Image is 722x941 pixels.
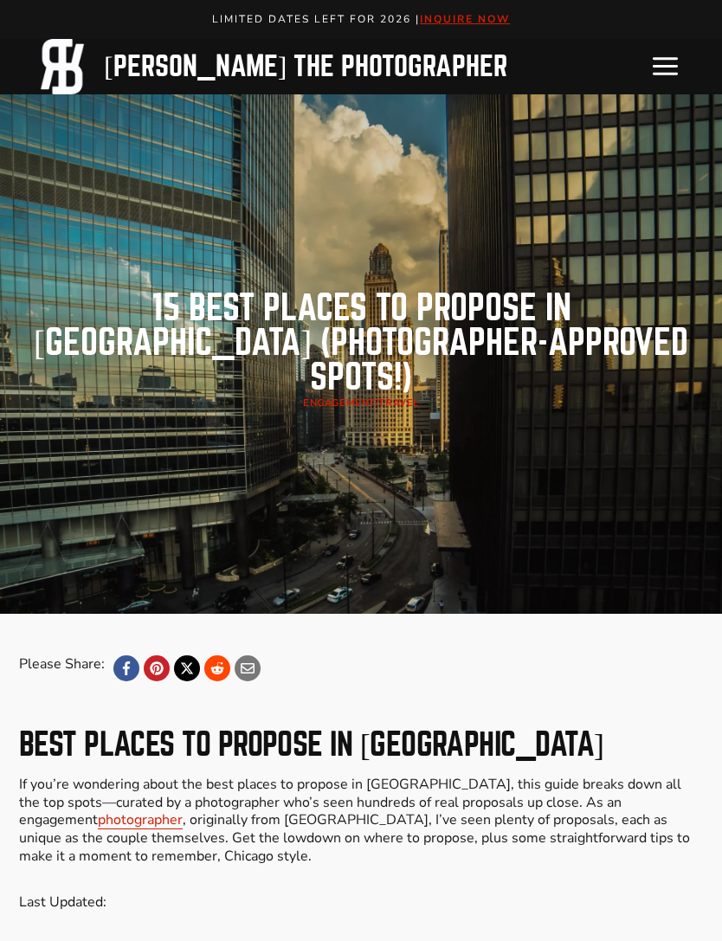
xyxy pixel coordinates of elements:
span: / [303,396,419,409]
p: Limited Dates LEft for 2026 | [19,10,704,29]
a: photographer [98,810,183,829]
a: Pinterest [144,655,170,681]
h2: Best Places to Propose in [GEOGRAPHIC_DATA] [19,729,704,760]
a: Email [235,655,261,681]
a: inquire now [420,12,510,26]
a: Reddit [204,655,230,681]
a: Engagement [303,396,376,409]
p: Last Updated: [19,893,704,912]
div: [PERSON_NAME] the Photographer [104,50,507,83]
img: Image of a blank white background suitable for graphic design or presentation purposes. [35,39,90,94]
h1: 15 Best Places to Propose in [GEOGRAPHIC_DATA] (Photographer-Approved Spots!) [19,291,704,395]
a: Facebook [113,655,139,681]
p: If you’re wondering about the best places to propose in [GEOGRAPHIC_DATA], this guide breaks down... [19,776,704,866]
a: X [174,655,200,681]
div: Please Share: [19,655,105,681]
button: Open menu [642,47,687,87]
a: [PERSON_NAME] the Photographer [35,39,507,94]
a: Travel [378,396,418,409]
